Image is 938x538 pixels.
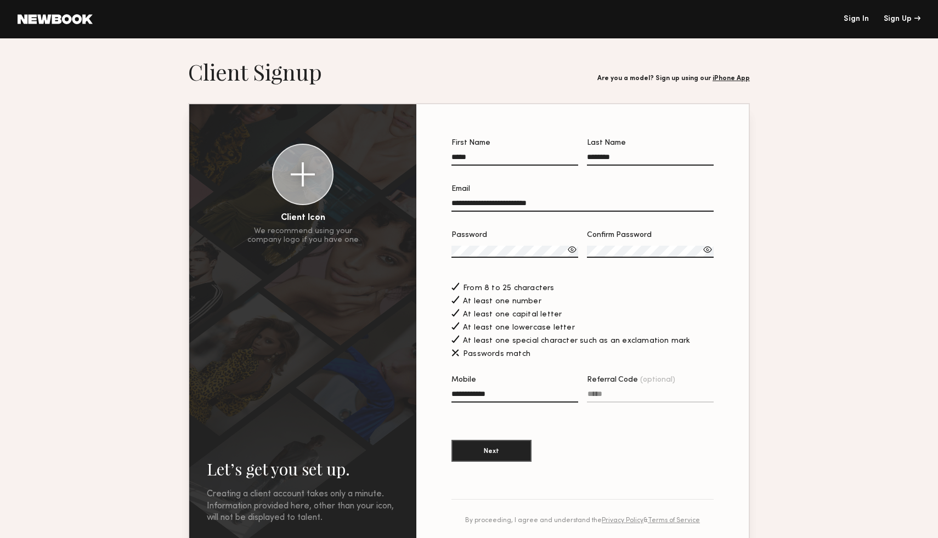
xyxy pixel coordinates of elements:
div: Creating a client account takes only a minute. Information provided here, other than your icon, w... [207,489,399,524]
div: Mobile [451,376,578,384]
input: Referral Code(optional) [587,390,714,403]
div: Are you a model? Sign up using our [597,75,750,82]
div: Confirm Password [587,231,714,239]
span: From 8 to 25 characters [463,285,555,292]
div: Email [451,185,714,193]
span: Passwords match [463,350,530,358]
span: At least one capital letter [463,311,562,319]
h1: Client Signup [188,58,322,86]
input: First Name [451,153,578,166]
span: At least one special character such as an exclamation mark [463,337,691,345]
button: Next [451,440,532,462]
input: Password [451,246,578,258]
span: (optional) [640,376,675,384]
input: Mobile [451,390,578,403]
span: At least one lowercase letter [463,324,575,332]
a: Sign In [844,15,869,23]
div: Last Name [587,139,714,147]
a: iPhone App [713,75,750,82]
div: Sign Up [884,15,920,23]
div: By proceeding, I agree and understand the & [451,517,714,524]
div: Password [451,231,578,239]
div: Client Icon [281,214,325,223]
div: First Name [451,139,578,147]
div: We recommend using your company logo if you have one [247,227,359,245]
span: At least one number [463,298,541,305]
a: Privacy Policy [602,517,643,524]
input: Email [451,199,714,212]
div: Referral Code [587,376,714,384]
a: Terms of Service [648,517,700,524]
h2: Let’s get you set up. [207,458,399,480]
input: Confirm Password [587,246,714,258]
input: Last Name [587,153,714,166]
